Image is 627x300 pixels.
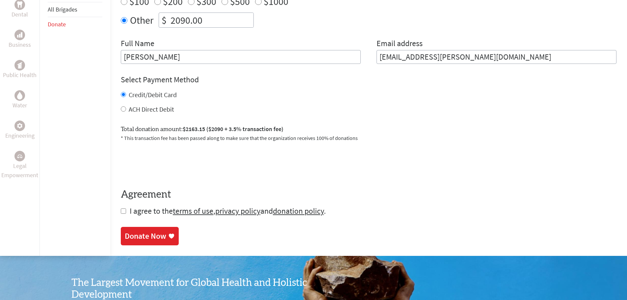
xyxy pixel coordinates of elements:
[14,90,25,101] div: Water
[173,206,213,216] a: terms of use
[183,125,283,133] span: $2163.15 ($2090 + 3.5% transaction fee)
[17,62,22,68] img: Public Health
[3,60,37,80] a: Public HealthPublic Health
[215,206,260,216] a: privacy policy
[48,2,102,17] li: All Brigades
[121,150,221,176] iframe: reCAPTCHA
[17,32,22,38] img: Business
[129,105,174,113] label: ACH Direct Debit
[130,206,326,216] span: I agree to the , and .
[3,70,37,80] p: Public Health
[377,38,423,50] label: Email address
[121,124,283,134] label: Total donation amount:
[14,121,25,131] div: Engineering
[121,50,361,64] input: Enter Full Name
[121,189,616,201] h4: Agreement
[130,13,153,28] label: Other
[5,121,35,140] a: EngineeringEngineering
[129,91,177,99] label: Credit/Debit Card
[121,38,154,50] label: Full Name
[17,154,22,158] img: Legal Empowerment
[5,131,35,140] p: Engineering
[17,123,22,128] img: Engineering
[17,2,22,8] img: Dental
[48,20,66,28] a: Donate
[125,231,166,241] div: Donate Now
[1,161,38,180] p: Legal Empowerment
[14,30,25,40] div: Business
[9,40,31,49] p: Business
[169,13,253,27] input: Enter Amount
[1,151,38,180] a: Legal EmpowermentLegal Empowerment
[13,90,27,110] a: WaterWater
[48,17,102,32] li: Donate
[121,74,616,85] h4: Select Payment Method
[9,30,31,49] a: BusinessBusiness
[159,13,169,27] div: $
[273,206,324,216] a: donation policy
[12,10,28,19] p: Dental
[17,92,22,99] img: Water
[377,50,616,64] input: Your Email
[48,6,77,13] a: All Brigades
[14,60,25,70] div: Public Health
[14,151,25,161] div: Legal Empowerment
[121,134,616,142] p: * This transaction fee has been passed along to make sure that the organization receives 100% of ...
[13,101,27,110] p: Water
[121,227,179,245] a: Donate Now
